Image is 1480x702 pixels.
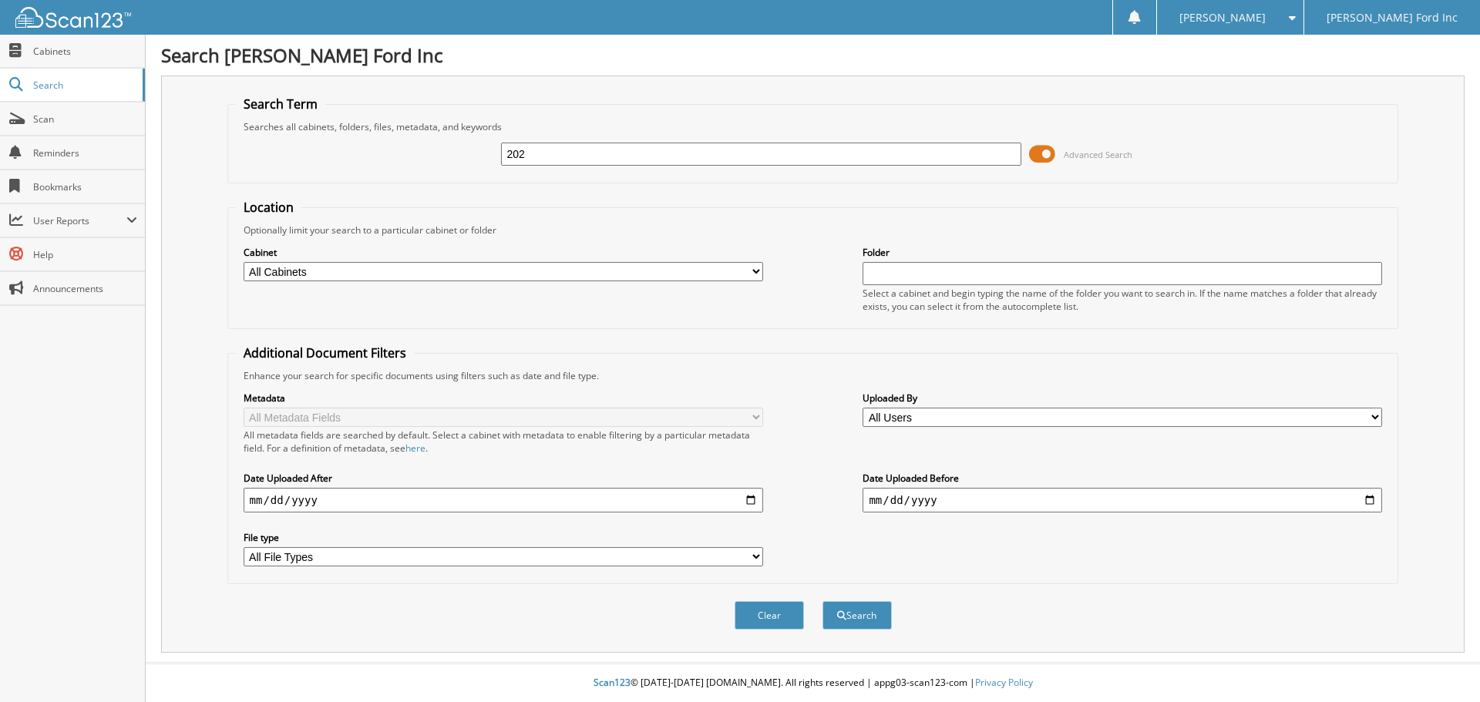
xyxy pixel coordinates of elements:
label: Cabinet [244,246,763,259]
span: [PERSON_NAME] [1179,13,1266,22]
h1: Search [PERSON_NAME] Ford Inc [161,42,1465,68]
div: Optionally limit your search to a particular cabinet or folder [236,223,1391,237]
legend: Location [236,199,301,216]
input: start [244,488,763,512]
span: Advanced Search [1064,149,1132,160]
div: Searches all cabinets, folders, files, metadata, and keywords [236,120,1391,133]
span: Cabinets [33,45,137,58]
span: Help [33,248,137,261]
span: [PERSON_NAME] Ford Inc [1327,13,1458,22]
span: Search [33,79,135,92]
label: Folder [863,246,1382,259]
span: User Reports [33,214,126,227]
legend: Search Term [236,96,325,113]
label: Metadata [244,391,763,405]
span: Scan [33,113,137,126]
img: scan123-logo-white.svg [15,7,131,28]
span: Reminders [33,146,137,160]
label: File type [244,531,763,544]
iframe: Chat Widget [1403,628,1480,702]
button: Search [822,601,892,630]
div: Enhance your search for specific documents using filters such as date and file type. [236,369,1391,382]
div: © [DATE]-[DATE] [DOMAIN_NAME]. All rights reserved | appg03-scan123-com | [146,664,1480,702]
a: here [405,442,425,455]
input: end [863,488,1382,512]
a: Privacy Policy [975,676,1033,689]
div: All metadata fields are searched by default. Select a cabinet with metadata to enable filtering b... [244,428,763,455]
label: Date Uploaded Before [863,472,1382,485]
div: Select a cabinet and begin typing the name of the folder you want to search in. If the name match... [863,287,1382,313]
button: Clear [735,601,804,630]
label: Uploaded By [863,391,1382,405]
legend: Additional Document Filters [236,344,414,361]
span: Announcements [33,282,137,295]
span: Bookmarks [33,180,137,193]
label: Date Uploaded After [244,472,763,485]
span: Scan123 [594,676,631,689]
